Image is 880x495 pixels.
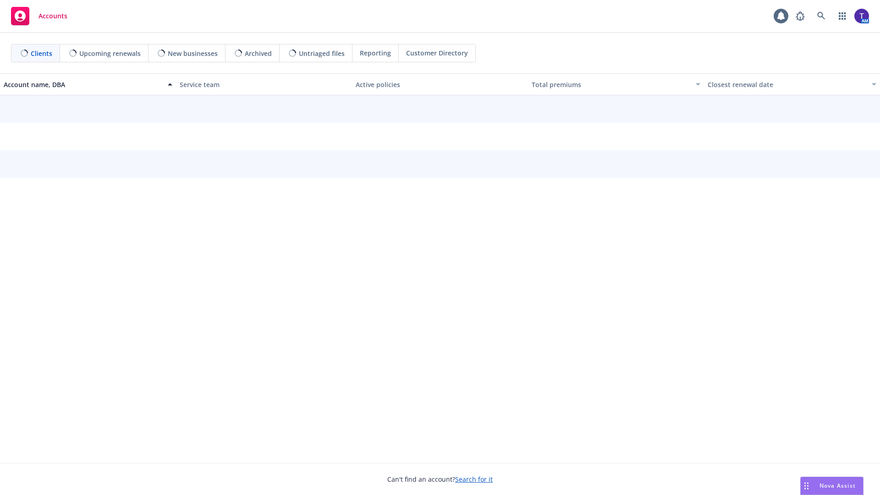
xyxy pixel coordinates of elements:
span: Archived [245,49,272,58]
div: Total premiums [532,80,690,89]
span: Accounts [38,12,67,20]
button: Closest renewal date [704,73,880,95]
span: Nova Assist [819,482,856,489]
a: Switch app [833,7,852,25]
span: Untriaged files [299,49,345,58]
button: Nova Assist [800,477,863,495]
div: Account name, DBA [4,80,162,89]
span: Customer Directory [406,48,468,58]
span: Clients [31,49,52,58]
div: Drag to move [801,477,812,495]
button: Total premiums [528,73,704,95]
span: Upcoming renewals [79,49,141,58]
div: Service team [180,80,348,89]
a: Accounts [7,3,71,29]
a: Report a Bug [791,7,809,25]
span: Can't find an account? [387,474,493,484]
button: Service team [176,73,352,95]
span: New businesses [168,49,218,58]
button: Active policies [352,73,528,95]
div: Active policies [356,80,524,89]
a: Search [812,7,830,25]
div: Closest renewal date [708,80,866,89]
img: photo [854,9,869,23]
span: Reporting [360,48,391,58]
a: Search for it [455,475,493,484]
